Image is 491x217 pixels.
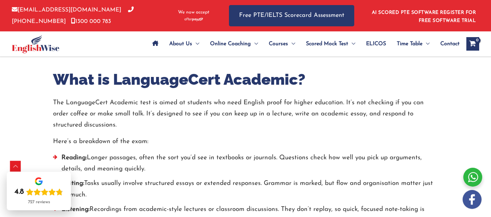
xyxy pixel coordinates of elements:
a: CoursesMenu Toggle [263,32,301,56]
strong: Writing: [61,180,84,187]
span: Menu Toggle [192,32,199,56]
a: Time TableMenu Toggle [391,32,435,56]
span: Scored Mock Test [306,32,348,56]
span: Contact [440,32,460,56]
span: Menu Toggle [251,32,258,56]
a: Contact [435,32,460,56]
aside: Header Widget 1 [368,5,479,27]
a: [PHONE_NUMBER] [12,7,134,24]
div: 4.8 [15,187,24,197]
h2: What is LanguageCert Academic? [53,70,438,90]
li: Tasks usually involve structured essays or extended responses. Grammar is marked, but flow and or... [53,178,438,204]
img: cropped-ew-logo [12,35,59,53]
span: Menu Toggle [288,32,295,56]
strong: Reading: [61,155,87,161]
span: About Us [169,32,192,56]
span: ELICOS [366,32,386,56]
span: Menu Toggle [348,32,355,56]
a: [EMAIL_ADDRESS][DOMAIN_NAME] [12,7,121,13]
a: Online CoachingMenu Toggle [205,32,263,56]
p: Here’s a breakdown of the exam: [53,136,438,147]
span: Courses [269,32,288,56]
a: AI SCORED PTE SOFTWARE REGISTER FOR FREE SOFTWARE TRIAL [372,10,476,23]
a: View Shopping Cart, empty [466,37,479,51]
span: We now accept [178,9,209,16]
a: Free PTE/IELTS Scorecard Assessment [229,5,354,26]
a: About UsMenu Toggle [164,32,205,56]
span: Menu Toggle [422,32,430,56]
span: Time Table [397,32,422,56]
a: ELICOS [361,32,391,56]
li: Longer passages, often the sort you’d see in textbooks or journals. Questions check how well you ... [53,152,438,178]
strong: Listening: [61,206,89,213]
nav: Site Navigation: Main Menu [147,32,460,56]
a: 1300 000 783 [71,19,111,24]
img: Afterpay-Logo [184,18,203,21]
div: 727 reviews [28,199,50,205]
a: Scored Mock TestMenu Toggle [301,32,361,56]
p: The LanguageCert Academic test is aimed at students who need English proof for higher education. ... [53,97,438,131]
img: white-facebook.png [463,190,482,209]
div: Rating: 4.8 out of 5 [15,187,63,197]
span: Online Coaching [210,32,251,56]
